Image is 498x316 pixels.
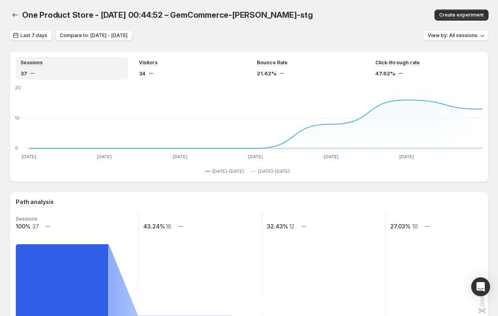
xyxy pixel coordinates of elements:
[434,9,489,21] button: Create experiment
[60,32,127,39] span: Compare to: [DATE] - [DATE]
[16,216,37,222] text: Sessions
[324,154,339,159] text: [DATE]
[257,69,277,77] span: 21.62%
[139,60,157,66] span: Visitors
[16,198,54,206] h3: Path analysis
[423,30,489,41] button: View by: All sessions
[173,154,187,159] text: [DATE]
[22,154,36,159] text: [DATE]
[375,69,395,77] span: 47.62%
[166,223,171,230] text: 16
[267,223,288,230] text: 32.43%
[375,60,420,66] span: Click-through rate
[21,60,43,66] span: Sessions
[139,69,146,77] span: 34
[15,85,21,90] text: 20
[212,168,244,174] span: [DATE]–[DATE]
[428,32,477,39] span: View by: All sessions
[412,223,418,230] text: 10
[439,12,484,18] span: Create experiment
[16,223,30,230] text: 100%
[15,145,18,151] text: 0
[97,154,112,159] text: [DATE]
[471,277,490,296] div: Open Intercom Messenger
[21,69,27,77] span: 37
[9,30,52,41] button: Last 7 days
[289,223,294,230] text: 12
[32,223,39,230] text: 37
[22,10,313,20] span: One Product Store - [DATE] 00:44:52 – GemCommerce-[PERSON_NAME]-stg
[251,166,293,176] button: [DATE]–[DATE]
[390,223,410,230] text: 27.03%
[143,223,165,230] text: 43.24%
[257,60,288,66] span: Bounce Rate
[258,168,290,174] span: [DATE]–[DATE]
[15,115,20,121] text: 10
[248,154,263,159] text: [DATE]
[399,154,414,159] text: [DATE]
[55,30,132,41] button: Compare to: [DATE] - [DATE]
[205,166,247,176] button: [DATE]–[DATE]
[21,32,47,39] span: Last 7 days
